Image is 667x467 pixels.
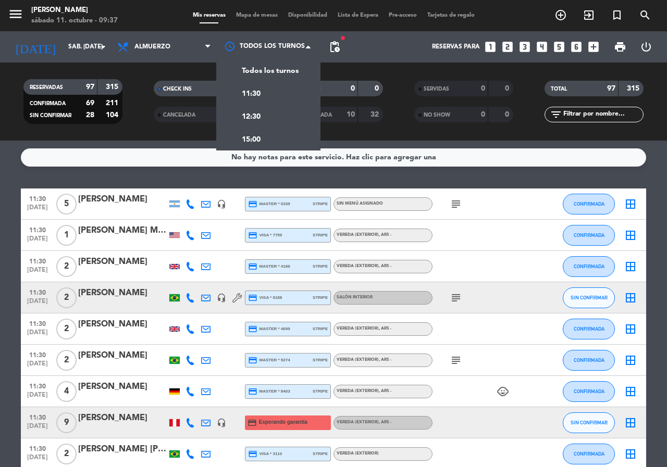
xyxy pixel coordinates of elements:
span: , ARS - [379,264,391,268]
span: 1 [56,225,77,246]
span: Esperando garantía [259,418,307,426]
i: credit_card [248,324,257,334]
span: visa * 7759 [248,231,282,240]
div: [PERSON_NAME] Me [PERSON_NAME] [78,224,167,237]
span: 11:30 [24,442,51,454]
span: , ARS - [379,358,391,362]
i: add_circle_outline [554,9,567,21]
div: [PERSON_NAME] [PERSON_NAME] Quixadá [78,443,167,456]
span: [DATE] [24,454,51,466]
span: visa * 3110 [248,449,282,459]
span: SIN CONFIRMAR [571,420,608,425]
span: Todos los turnos [242,65,299,77]
div: [PERSON_NAME] [78,286,167,300]
i: child_care [497,385,509,398]
div: [PERSON_NAME] [78,380,167,394]
i: credit_card [248,231,257,240]
i: border_all [624,354,637,367]
span: 2 [56,287,77,308]
span: , ARS - [379,420,391,424]
span: 11:30 [242,88,261,100]
span: Reservas para [432,43,480,51]
i: search [639,9,651,21]
div: sábado 11. octubre - 09:37 [31,16,118,26]
div: No hay notas para este servicio. Haz clic para agregar una [231,152,436,163]
div: LOG OUT [633,31,659,62]
i: looks_5 [552,40,566,54]
strong: 104 [106,111,120,119]
span: 11:30 [24,380,51,392]
strong: 32 [370,111,381,118]
strong: 0 [481,111,485,118]
i: credit_card [248,356,257,365]
button: CONFIRMADA [563,350,615,371]
span: 11:30 [24,286,51,298]
i: menu [8,6,23,22]
i: credit_card [248,293,257,302]
span: 11:30 [24,223,51,235]
span: master * 4699 [248,324,290,334]
span: Sin menú asignado [337,201,383,206]
span: CONFIRMADA [574,451,604,457]
span: stripe [313,263,328,270]
span: SIN CONFIRMAR [30,113,71,118]
span: RESERVADAS [30,85,63,90]
span: Almuerzo [134,43,170,51]
span: SERVIDAS [424,86,449,92]
span: 11:30 [24,317,51,329]
button: CONFIRMADA [563,444,615,464]
i: subject [450,354,462,367]
i: arrow_drop_down [97,41,109,53]
i: credit_card [248,262,257,271]
i: power_settings_new [640,41,652,53]
span: fiber_manual_record [340,35,346,41]
span: master * 9274 [248,356,290,365]
span: CONFIRMADA [574,326,604,332]
span: Vereda (EXTERIOR) [337,326,391,331]
i: credit_card [248,199,257,209]
span: 12:30 [242,111,261,123]
i: exit_to_app [583,9,595,21]
div: [PERSON_NAME] [78,193,167,206]
span: Vereda (EXTERIOR) [337,233,391,237]
i: border_all [624,448,637,460]
strong: 10 [347,111,355,118]
span: 9 [56,412,77,433]
button: CONFIRMADA [563,381,615,402]
span: print [614,41,626,53]
strong: 97 [86,83,94,91]
strong: 315 [627,85,641,92]
span: , ARS - [379,326,391,331]
span: Mis reservas [188,12,231,18]
span: master * 4186 [248,262,290,271]
span: NO SHOW [424,112,450,118]
div: [PERSON_NAME] [78,411,167,425]
i: looks_3 [518,40,532,54]
span: Vereda (EXTERIOR) [337,389,391,393]
i: looks_6 [570,40,583,54]
span: [DATE] [24,204,51,216]
button: CONFIRMADA [563,256,615,277]
span: CANCELADA [163,112,195,118]
span: stripe [313,450,328,457]
span: pending_actions [328,41,341,53]
span: [DATE] [24,423,51,435]
span: visa * 8188 [248,293,282,302]
i: border_all [624,292,637,304]
i: headset_mic [217,293,226,302]
span: master * 0339 [248,199,290,209]
i: border_all [624,385,637,398]
i: credit_card [248,418,257,427]
button: CONFIRMADA [563,319,615,339]
span: 15:00 [242,134,261,146]
strong: 0 [505,111,511,118]
i: border_all [624,260,637,273]
span: Vereda (EXTERIOR) [337,358,391,362]
span: Vereda (EXTERIOR) [337,420,391,424]
span: CONFIRMADA [574,232,604,238]
div: [PERSON_NAME] [31,5,118,16]
span: 2 [56,444,77,464]
div: [PERSON_NAME] [78,349,167,362]
span: CHECK INS [163,86,192,92]
i: headset_mic [217,199,226,209]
